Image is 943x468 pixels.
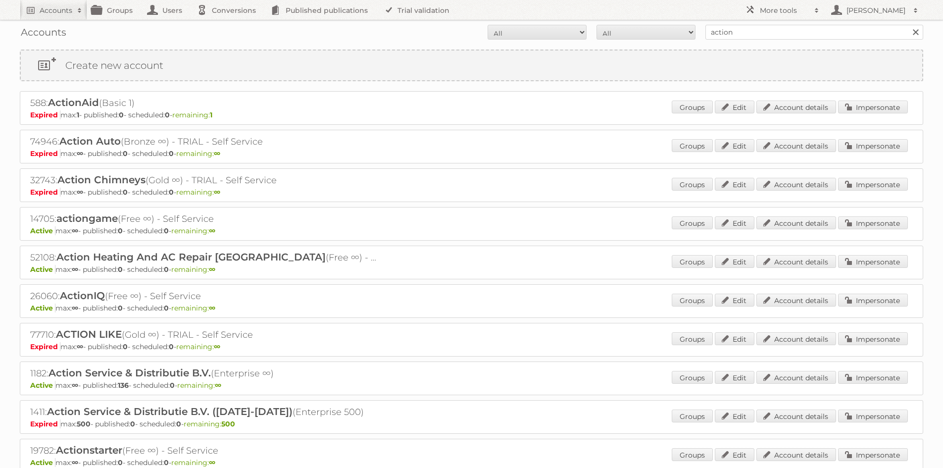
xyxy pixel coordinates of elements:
a: Account details [756,294,836,307]
a: Account details [756,255,836,268]
strong: ∞ [209,226,215,235]
p: max: - published: - scheduled: - [30,188,913,197]
strong: 0 [164,458,169,467]
a: Groups [672,448,713,461]
strong: 0 [118,458,123,467]
p: max: - published: - scheduled: - [30,226,913,235]
a: Groups [672,139,713,152]
strong: 0 [176,419,181,428]
a: Edit [715,448,754,461]
span: Active [30,304,55,312]
a: Edit [715,332,754,345]
span: Active [30,381,55,390]
strong: 0 [123,149,128,158]
span: Expired [30,419,60,428]
a: Impersonate [838,332,908,345]
a: Account details [756,332,836,345]
a: Impersonate [838,139,908,152]
strong: 0 [164,265,169,274]
span: ACTION LIKE [56,328,122,340]
strong: ∞ [72,226,78,235]
a: Account details [756,410,836,422]
p: max: - published: - scheduled: - [30,304,913,312]
strong: ∞ [209,265,215,274]
strong: ∞ [72,304,78,312]
h2: Accounts [40,5,72,15]
h2: 77710: (Gold ∞) - TRIAL - Self Service [30,328,377,341]
a: Groups [672,255,713,268]
a: Edit [715,255,754,268]
span: Expired [30,188,60,197]
a: Impersonate [838,294,908,307]
a: Edit [715,178,754,191]
a: Create new account [21,51,922,80]
span: Active [30,265,55,274]
a: Edit [715,294,754,307]
a: Edit [715,139,754,152]
span: remaining: [171,265,215,274]
p: max: - published: - scheduled: - [30,419,913,428]
a: Edit [715,410,754,422]
strong: 0 [164,226,169,235]
strong: ∞ [209,458,215,467]
strong: ∞ [214,342,220,351]
span: remaining: [171,304,215,312]
h2: 26060: (Free ∞) - Self Service [30,290,377,303]
p: max: - published: - scheduled: - [30,149,913,158]
strong: 0 [169,342,174,351]
p: max: - published: - scheduled: - [30,265,913,274]
p: max: - published: - scheduled: - [30,110,913,119]
a: Impersonate [838,371,908,384]
span: Active [30,226,55,235]
span: Expired [30,342,60,351]
h2: 1411: (Enterprise 500) [30,406,377,418]
strong: 0 [123,188,128,197]
h2: 1182: (Enterprise ∞) [30,367,377,380]
strong: 500 [77,419,91,428]
a: Groups [672,294,713,307]
h2: 19782: (Free ∞) - Self Service [30,444,377,457]
a: Impersonate [838,448,908,461]
strong: ∞ [77,188,83,197]
strong: 0 [123,342,128,351]
strong: ∞ [72,458,78,467]
span: remaining: [171,458,215,467]
span: Action Chimneys [57,174,146,186]
span: ActionIQ [60,290,105,302]
strong: 0 [169,149,174,158]
strong: ∞ [214,149,220,158]
span: remaining: [176,188,220,197]
span: remaining: [176,149,220,158]
span: remaining: [177,381,221,390]
span: Action Service & Distributie B.V. [49,367,211,379]
a: Groups [672,101,713,113]
a: Groups [672,371,713,384]
a: Edit [715,101,754,113]
span: actiongame [56,212,118,224]
strong: 1 [77,110,79,119]
strong: ∞ [72,381,78,390]
strong: ∞ [77,149,83,158]
strong: ∞ [215,381,221,390]
a: Account details [756,139,836,152]
h2: 32743: (Gold ∞) - TRIAL - Self Service [30,174,377,187]
span: ActionAid [48,97,99,108]
a: Account details [756,371,836,384]
strong: 0 [118,265,123,274]
strong: 0 [170,381,175,390]
span: remaining: [171,226,215,235]
strong: ∞ [72,265,78,274]
strong: 500 [221,419,235,428]
a: Impersonate [838,178,908,191]
h2: More tools [760,5,809,15]
a: Account details [756,448,836,461]
a: Groups [672,216,713,229]
span: remaining: [184,419,235,428]
span: Expired [30,110,60,119]
strong: 0 [119,110,124,119]
p: max: - published: - scheduled: - [30,342,913,351]
a: Impersonate [838,410,908,422]
a: Account details [756,101,836,113]
strong: ∞ [77,342,83,351]
span: remaining: [176,342,220,351]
